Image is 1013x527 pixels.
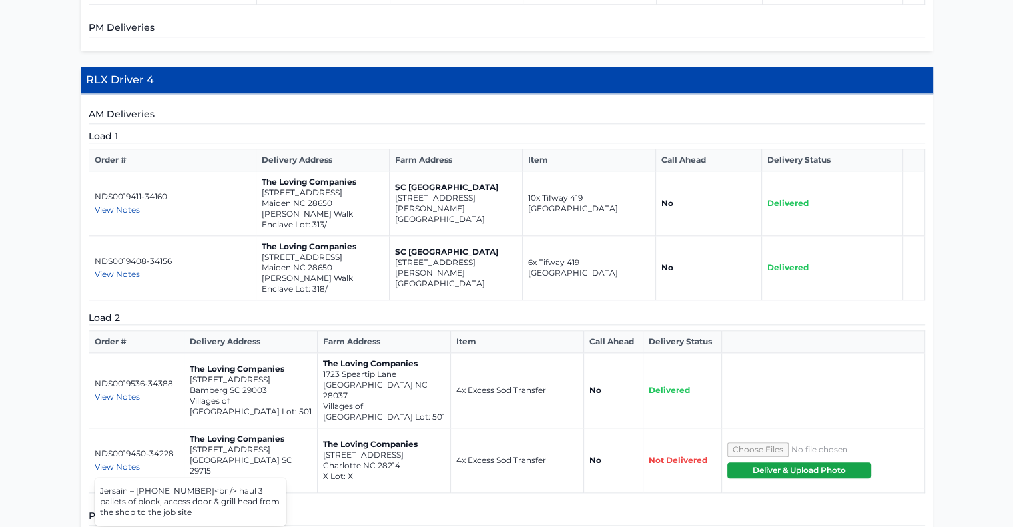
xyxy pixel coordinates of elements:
[323,369,445,380] p: 1723 Speartip Lane
[317,331,450,353] th: Farm Address
[395,193,517,214] p: [STREET_ADDRESS][PERSON_NAME]
[523,171,656,236] td: 10x Tifway 419 [GEOGRAPHIC_DATA]
[190,385,312,396] p: Bamberg SC 29003
[649,385,690,395] span: Delivered
[89,149,256,171] th: Order #
[589,455,601,465] strong: No
[395,278,517,289] p: [GEOGRAPHIC_DATA]
[262,252,384,263] p: [STREET_ADDRESS]
[262,273,384,294] p: [PERSON_NAME] Walk Enclave Lot: 318/
[190,455,312,476] p: [GEOGRAPHIC_DATA] SC 29715
[89,509,925,526] h5: PM Deliveries
[262,177,384,187] p: The Loving Companies
[450,331,583,353] th: Item
[262,241,384,252] p: The Loving Companies
[323,439,445,450] p: The Loving Companies
[323,401,445,422] p: Villages of [GEOGRAPHIC_DATA] Lot: 501
[323,450,445,460] p: [STREET_ADDRESS]
[727,462,871,478] button: Deliver & Upload Photo
[390,149,523,171] th: Farm Address
[395,257,517,278] p: [STREET_ADDRESS][PERSON_NAME]
[89,107,925,124] h5: AM Deliveries
[95,378,178,389] p: NDS0019536-34388
[95,256,251,266] p: NDS0019408-34156
[95,205,140,215] span: View Notes
[190,364,312,374] p: The Loving Companies
[323,380,445,401] p: [GEOGRAPHIC_DATA] NC 28037
[450,428,583,493] td: 4x Excess Sod Transfer
[661,263,673,272] strong: No
[95,462,140,472] span: View Notes
[89,129,925,143] h5: Load 1
[643,331,721,353] th: Delivery Status
[190,374,312,385] p: [STREET_ADDRESS]
[656,149,762,171] th: Call Ahead
[323,358,445,369] p: The Loving Companies
[323,471,445,482] p: X Lot: X
[767,263,809,272] span: Delivered
[190,396,312,417] p: Villages of [GEOGRAPHIC_DATA] Lot: 501
[95,191,251,202] p: NDS0019411-34160
[450,353,583,428] td: 4x Excess Sod Transfer
[190,444,312,455] p: [STREET_ADDRESS]
[395,247,517,257] p: SC [GEOGRAPHIC_DATA]
[89,331,184,353] th: Order #
[190,434,312,444] p: The Loving Companies
[262,198,384,209] p: Maiden NC 28650
[89,21,925,37] h5: PM Deliveries
[190,476,312,487] p: X Lot: X
[589,385,601,395] strong: No
[649,455,707,465] span: Not Delivered
[762,149,903,171] th: Delivery Status
[95,392,140,402] span: View Notes
[89,311,925,325] h5: Load 2
[395,214,517,225] p: [GEOGRAPHIC_DATA]
[95,269,140,279] span: View Notes
[395,182,517,193] p: SC [GEOGRAPHIC_DATA]
[583,331,643,353] th: Call Ahead
[523,236,656,300] td: 6x Tifway 419 [GEOGRAPHIC_DATA]
[767,198,809,208] span: Delivered
[323,460,445,471] p: Charlotte NC 28214
[262,187,384,198] p: [STREET_ADDRESS]
[95,448,178,459] p: NDS0019450-34228
[661,198,673,208] strong: No
[95,480,286,523] div: Jersain – [PHONE_NUMBER]<br /> haul 3 pallets of block, access door & grill head from the shop to...
[523,149,656,171] th: Item
[81,67,933,94] h4: RLX Driver 4
[262,263,384,273] p: Maiden NC 28650
[184,331,317,353] th: Delivery Address
[262,209,384,230] p: [PERSON_NAME] Walk Enclave Lot: 313/
[256,149,390,171] th: Delivery Address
